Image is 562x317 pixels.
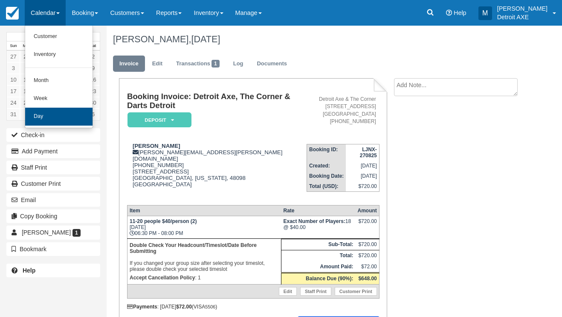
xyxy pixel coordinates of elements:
[87,51,100,62] a: 2
[497,13,548,21] p: Detroit AXE
[87,85,100,97] a: 23
[358,276,377,282] strong: $648.00
[20,109,33,120] a: 1
[130,273,279,282] p: : 1
[446,10,452,16] i: Help
[7,41,20,51] th: Sun
[7,62,20,74] a: 3
[307,144,346,161] th: Booking ID:
[25,28,93,46] a: Customer
[87,109,100,120] a: 6
[25,26,93,128] ul: Calendar
[20,97,33,109] a: 25
[357,218,377,231] div: $720.00
[87,97,100,109] a: 30
[279,287,297,296] a: Edit
[355,205,379,216] th: Amount
[72,229,81,237] span: 1
[20,41,33,51] th: Mon
[478,6,492,20] div: M
[22,229,71,236] span: [PERSON_NAME]
[127,92,307,110] h1: Booking Invoice: Detroit Axe, The Corner & Darts Detroit
[130,242,257,254] b: Double Check Your Headcount/Timeslot/Date Before Submitting
[127,304,157,310] strong: Payments
[6,7,19,20] img: checkfront-main-nav-mini-logo.png
[127,205,281,216] th: Item
[25,108,93,126] a: Day
[307,181,346,192] th: Total (USD):
[283,218,345,224] strong: Exact Number of Players
[130,275,195,281] strong: Accept Cancellation Policy
[7,74,20,85] a: 10
[346,181,379,192] td: $720.00
[127,112,188,128] a: Deposit
[346,171,379,181] td: [DATE]
[6,209,100,223] button: Copy Booking
[25,90,93,108] a: Week
[281,250,355,261] th: Total:
[6,193,100,207] button: Email
[6,128,100,142] button: Check-in
[360,147,377,158] strong: LJNX-270825
[281,216,355,239] td: 18 @ $40.00
[6,226,100,239] a: [PERSON_NAME] 1
[23,267,35,274] b: Help
[87,74,100,85] a: 16
[307,161,346,171] th: Created:
[25,72,93,90] a: Month
[20,85,33,97] a: 18
[130,218,197,224] strong: 11-20 people $40/person (2)
[497,4,548,13] p: [PERSON_NAME]
[113,56,145,72] a: Invoice
[281,239,355,250] th: Sub-Total:
[87,62,100,74] a: 9
[6,161,100,174] a: Staff Print
[355,261,379,273] td: $72.00
[346,161,379,171] td: [DATE]
[20,51,33,62] a: 28
[130,241,279,273] p: If you changed your group size after selecting your timeslot, please double check your selected t...
[25,46,93,64] a: Inventory
[355,239,379,250] td: $720.00
[6,264,100,277] a: Help
[307,171,346,181] th: Booking Date:
[6,177,100,191] a: Customer Print
[281,273,355,284] th: Balance Due (90%):
[191,34,220,44] span: [DATE]
[211,60,220,68] span: 1
[7,85,20,97] a: 17
[146,56,169,72] a: Edit
[127,112,191,127] em: Deposit
[7,109,20,120] a: 31
[250,56,293,72] a: Documents
[113,34,522,44] h1: [PERSON_NAME],
[205,304,215,309] small: 5506
[127,304,379,310] div: : [DATE] (VISA )
[7,51,20,62] a: 27
[335,287,377,296] a: Customer Print
[127,143,307,198] div: [PERSON_NAME][EMAIL_ADDRESS][PERSON_NAME][DOMAIN_NAME] [PHONE_NUMBER] [STREET_ADDRESS] [GEOGRAPHI...
[300,287,331,296] a: Staff Print
[6,242,100,256] button: Bookmark
[127,216,281,239] td: [DATE] 06:30 PM - 08:00 PM
[87,41,100,51] th: Sat
[20,74,33,85] a: 11
[310,96,376,125] address: Detroit Axe & The Corner [STREET_ADDRESS] [GEOGRAPHIC_DATA] [PHONE_NUMBER]
[176,304,192,310] strong: $72.00
[170,56,226,72] a: Transactions1
[281,261,355,273] th: Amount Paid:
[281,205,355,216] th: Rate
[454,9,466,16] span: Help
[7,97,20,109] a: 24
[6,144,100,158] button: Add Payment
[20,62,33,74] a: 4
[227,56,250,72] a: Log
[133,143,180,149] strong: [PERSON_NAME]
[355,250,379,261] td: $720.00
